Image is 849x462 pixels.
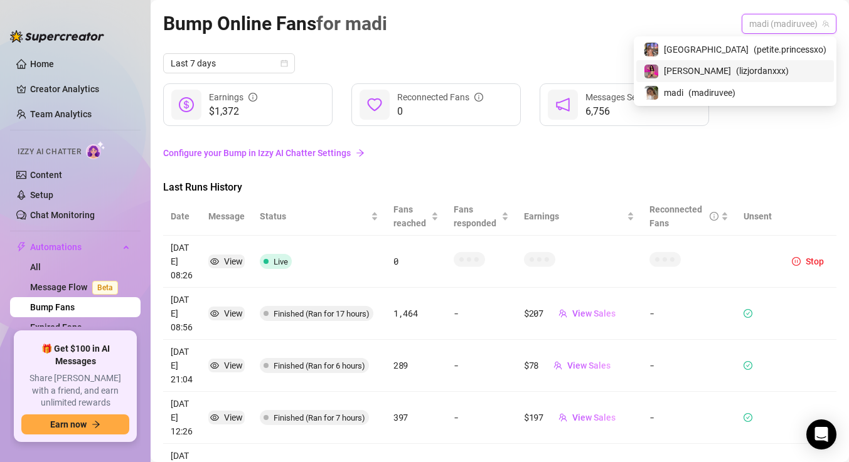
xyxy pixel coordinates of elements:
th: Message [201,197,252,236]
a: All [30,262,41,272]
article: Bump Online Fans [163,9,387,38]
img: Brooklyn [644,43,658,56]
div: Open Intercom Messenger [806,419,836,449]
article: 1,464 [393,307,439,320]
article: [DATE] 21:04 [171,345,193,386]
img: liz [644,65,658,78]
div: View [224,411,243,424]
span: Stop [806,256,824,266]
button: View Sales [548,407,626,428]
article: - [649,307,729,320]
article: 0 [393,255,439,268]
span: 0 [397,104,483,119]
span: View Sales [572,308,616,318]
span: ( petite.princessxo ) [754,43,826,56]
a: Creator Analytics [30,79,131,99]
span: team [553,361,562,370]
article: 397 [393,411,439,424]
button: Stop [787,254,829,269]
article: [DATE] 08:26 [171,241,193,282]
th: Unsent [736,197,779,236]
span: ( madiruvee ) [688,86,735,100]
span: madi (madiruvee) [749,14,829,33]
th: Fans reached [386,197,446,236]
a: Configure your Bump in Izzy AI Chatter Settingsarrow-right [163,141,836,165]
span: info-circle [248,93,257,102]
span: arrow-right [356,149,365,157]
span: 🎁 Get $100 in AI Messages [21,343,129,367]
span: heart [367,97,382,112]
th: Status [252,197,386,236]
span: ( lizjordanxxx ) [736,64,789,78]
span: eye [210,413,219,422]
article: - [454,359,509,372]
span: Automations [30,237,119,257]
a: Configure your Bump in Izzy AI Chatter Settings [163,146,836,160]
a: Chat Monitoring [30,210,95,220]
span: Fans reached [393,202,429,230]
article: - [454,307,509,320]
span: Finished (Ran for 6 hours) [274,361,365,370]
span: team [558,309,567,318]
span: eye [210,309,219,318]
span: Live [274,257,288,266]
span: Earn now [50,419,87,429]
span: team [822,20,830,28]
a: Expired Fans [30,322,82,332]
article: [DATE] 08:56 [171,293,193,334]
a: Content [30,170,62,180]
article: [DATE] 12:26 [171,397,193,438]
article: $197 [524,411,543,424]
span: Beta [92,281,118,295]
button: View Sales [543,355,621,375]
article: 289 [393,359,439,372]
div: View [224,255,243,268]
span: [GEOGRAPHIC_DATA] [664,43,749,56]
article: $78 [524,359,538,372]
span: Last Runs History [163,180,374,195]
img: madi [644,86,658,100]
span: pause-circle [792,257,801,266]
span: Finished (Ran for 7 hours) [274,413,365,423]
span: View Sales [567,360,611,370]
span: info-circle [710,212,718,221]
span: eye [210,361,219,370]
div: Earnings [209,90,257,104]
th: Date [163,197,201,236]
img: logo-BBDzfeDw.svg [10,30,104,43]
span: for madi [316,13,387,34]
a: Setup [30,190,53,200]
article: - [454,411,509,424]
div: Reconnected Fans [397,90,483,104]
span: calendar [280,60,288,67]
span: Earnings [524,209,624,223]
a: Bump Fans [30,302,75,312]
th: Fans responded [446,197,516,236]
button: Earn nowarrow-right [21,414,129,434]
span: team [558,413,567,422]
span: Status [260,209,368,223]
div: View [224,359,243,372]
span: check-circle [744,413,752,422]
span: [PERSON_NAME] [664,64,731,78]
span: dollar [179,97,194,112]
th: Earnings [516,197,642,236]
span: eye [210,257,219,266]
a: Team Analytics [30,109,92,119]
span: notification [555,97,570,112]
span: $1,372 [209,104,257,119]
a: Home [30,59,54,69]
span: Izzy AI Chatter [18,146,81,158]
span: Messages Sent [585,92,644,102]
article: - [649,411,729,424]
span: madi [664,86,683,100]
button: View Sales [548,303,626,323]
span: thunderbolt [16,242,26,252]
div: View [224,307,243,320]
article: $207 [524,307,543,320]
span: Fans responded [454,202,499,230]
span: check-circle [744,361,752,370]
span: View Sales [572,412,616,423]
span: 6,756 [585,104,644,119]
span: info-circle [474,93,483,102]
